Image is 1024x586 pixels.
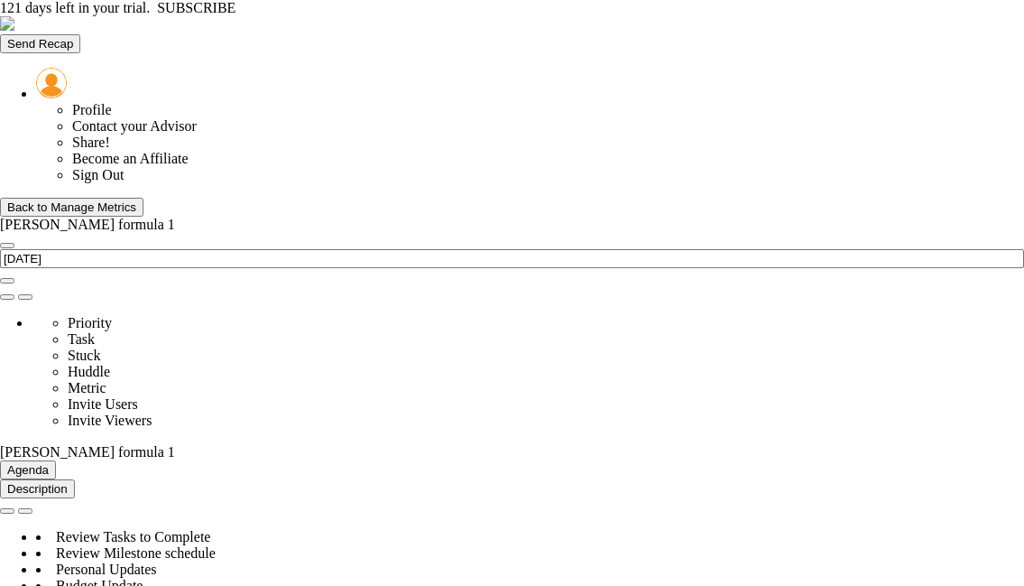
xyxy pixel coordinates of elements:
div: Review Tasks to Complete [36,529,1024,545]
span: Huddle [68,364,110,379]
span: Task [68,331,95,347]
span: Description [7,482,68,496]
div: Review Milestone schedule [36,545,1024,562]
span: Send Recap [7,37,73,51]
span: Agenda [7,463,49,477]
span: Priority [68,315,112,330]
span: Contact your Advisor [72,118,197,134]
span: Become an Affiliate [72,151,189,166]
span: Sign Out [72,167,124,182]
span: Stuck [68,348,100,363]
div: Personal Updates [36,562,1024,578]
span: Profile [72,102,112,117]
img: 157261.Person.photo [36,68,67,98]
span: Invite Users [68,396,138,412]
span: Metric [68,380,106,395]
span: Invite Viewers [68,413,152,428]
span: Share! [72,135,110,150]
div: Back to Manage Metrics [7,200,136,214]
